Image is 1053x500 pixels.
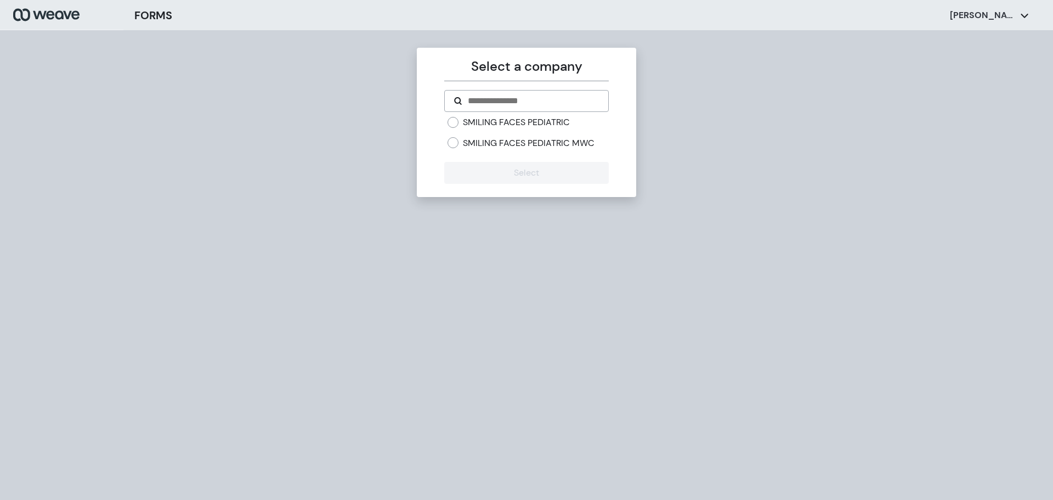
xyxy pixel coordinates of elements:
[134,7,172,24] h3: FORMS
[463,137,595,149] label: SMILING FACES PEDIATRIC MWC
[444,162,608,184] button: Select
[463,116,570,128] label: SMILING FACES PEDIATRIC
[467,94,599,108] input: Search
[950,9,1016,21] p: [PERSON_NAME]
[444,57,608,76] p: Select a company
